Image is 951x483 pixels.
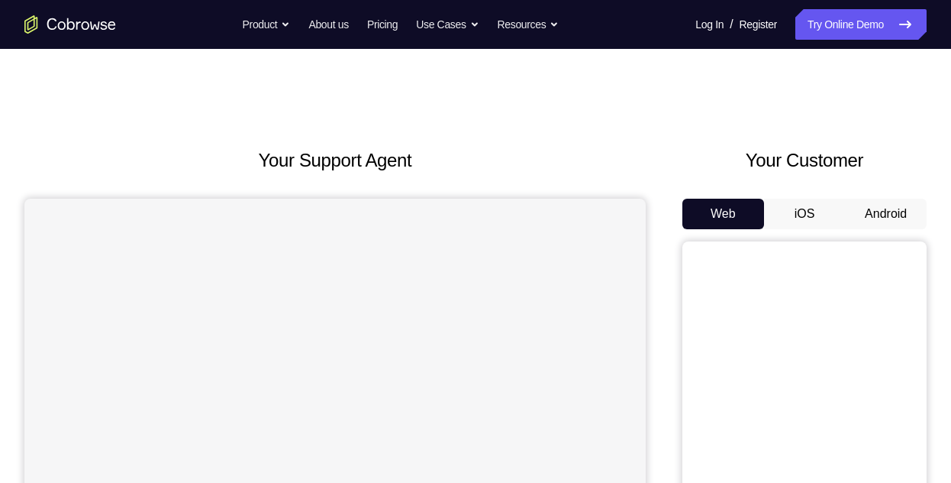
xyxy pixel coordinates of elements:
a: Go to the home page [24,15,116,34]
a: About us [308,9,348,40]
button: Use Cases [416,9,479,40]
h2: Your Customer [682,147,927,174]
span: / [730,15,733,34]
a: Try Online Demo [795,9,927,40]
button: Android [845,199,927,229]
a: Pricing [367,9,398,40]
button: Web [682,199,764,229]
a: Log In [695,9,724,40]
button: iOS [764,199,846,229]
a: Register [740,9,777,40]
button: Resources [498,9,559,40]
h2: Your Support Agent [24,147,646,174]
button: Product [243,9,291,40]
